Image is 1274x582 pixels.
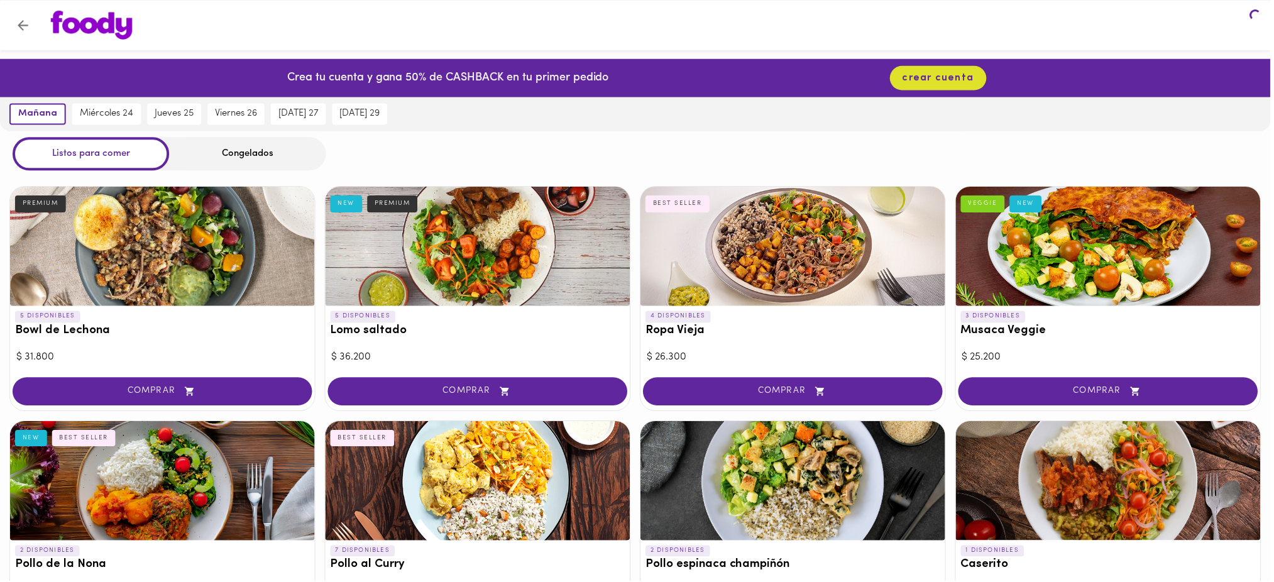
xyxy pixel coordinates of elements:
[80,109,134,120] span: miércoles 24
[1201,509,1261,569] iframe: Messagebird Livechat Widget
[13,138,170,171] div: Listos para comer
[331,326,627,339] h3: Lomo saltado
[216,109,258,120] span: viernes 26
[208,104,265,125] button: viernes 26
[647,560,943,573] h3: Pollo espinaca champiñón
[958,422,1264,542] div: Caserito
[642,187,948,307] div: Ropa Vieja
[329,378,629,407] button: COMPRAR
[15,547,80,558] p: 2 DISPONIBLES
[647,196,711,212] div: BEST SELLER
[155,109,194,120] span: jueves 25
[647,312,713,323] p: 4 DISPONIBLES
[344,387,613,398] span: COMPRAR
[958,187,1264,307] div: Musaca Veggie
[331,431,395,447] div: BEST SELLER
[15,560,310,573] h3: Pollo de la Nona
[28,387,297,398] span: COMPRAR
[965,351,1258,366] div: $ 25.200
[170,138,327,171] div: Congelados
[148,104,202,125] button: jueves 25
[1013,196,1045,212] div: NEW
[647,547,712,558] p: 2 DISPONIBLES
[368,196,419,212] div: PREMIUM
[326,422,632,542] div: Pollo al Curry
[647,326,943,339] h3: Ropa Vieja
[333,104,388,125] button: [DATE] 29
[15,431,47,447] div: NEW
[332,351,625,366] div: $ 36.200
[72,104,141,125] button: miércoles 24
[964,560,1259,573] h3: Caserito
[15,326,310,339] h3: Bowl de Lechona
[16,351,309,366] div: $ 31.800
[331,312,397,323] p: 5 DISPONIBLES
[892,66,989,91] button: crear cuenta
[961,378,1261,407] button: COMPRAR
[964,312,1028,323] p: 3 DISPONIBLES
[272,104,327,125] button: [DATE] 27
[13,378,313,407] button: COMPRAR
[964,547,1027,558] p: 1 DISPONIBLES
[905,72,977,84] span: crear cuenta
[9,104,66,125] button: mañana
[18,109,57,120] span: mañana
[52,431,116,447] div: BEST SELLER
[331,547,396,558] p: 7 DISPONIBLES
[642,422,948,542] div: Pollo espinaca champiñón
[8,10,38,41] button: Volver
[977,387,1246,398] span: COMPRAR
[964,326,1259,339] h3: Musaca Veggie
[288,70,610,87] p: Crea tu cuenta y gana 50% de CASHBACK en tu primer pedido
[10,422,316,542] div: Pollo de la Nona
[279,109,319,120] span: [DATE] 27
[661,387,930,398] span: COMPRAR
[331,196,363,212] div: NEW
[15,196,66,212] div: PREMIUM
[341,109,381,120] span: [DATE] 29
[10,187,316,307] div: Bowl de Lechona
[645,378,945,407] button: COMPRAR
[326,187,632,307] div: Lomo saltado
[964,196,1008,212] div: VEGGIE
[15,312,80,323] p: 5 DISPONIBLES
[649,351,942,366] div: $ 26.300
[51,11,133,40] img: logo.png
[331,560,627,573] h3: Pollo al Curry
